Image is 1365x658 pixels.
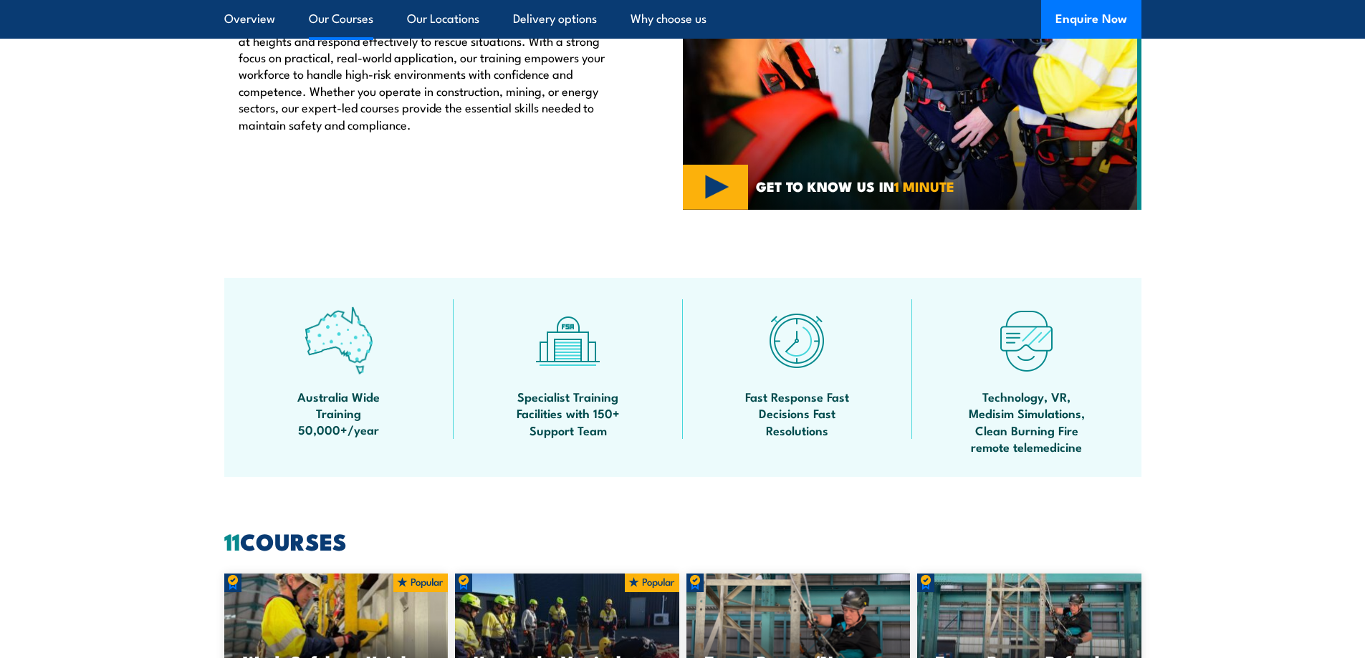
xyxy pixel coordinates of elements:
img: facilities-icon [534,306,602,374]
span: Technology, VR, Medisim Simulations, Clean Burning Fire remote telemedicine [962,388,1091,455]
h2: COURSES [224,531,1141,551]
span: Australia Wide Training 50,000+/year [274,388,403,438]
strong: 11 [224,523,240,558]
strong: 1 MINUTE [894,175,954,196]
span: GET TO KNOW US IN [756,180,954,193]
img: tech-icon [992,306,1060,374]
span: Specialist Training Facilities with 150+ Support Team [504,388,633,438]
img: auswide-icon [305,306,373,374]
img: fast-icon [763,306,831,374]
span: Fast Response Fast Decisions Fast Resolutions [733,388,862,438]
